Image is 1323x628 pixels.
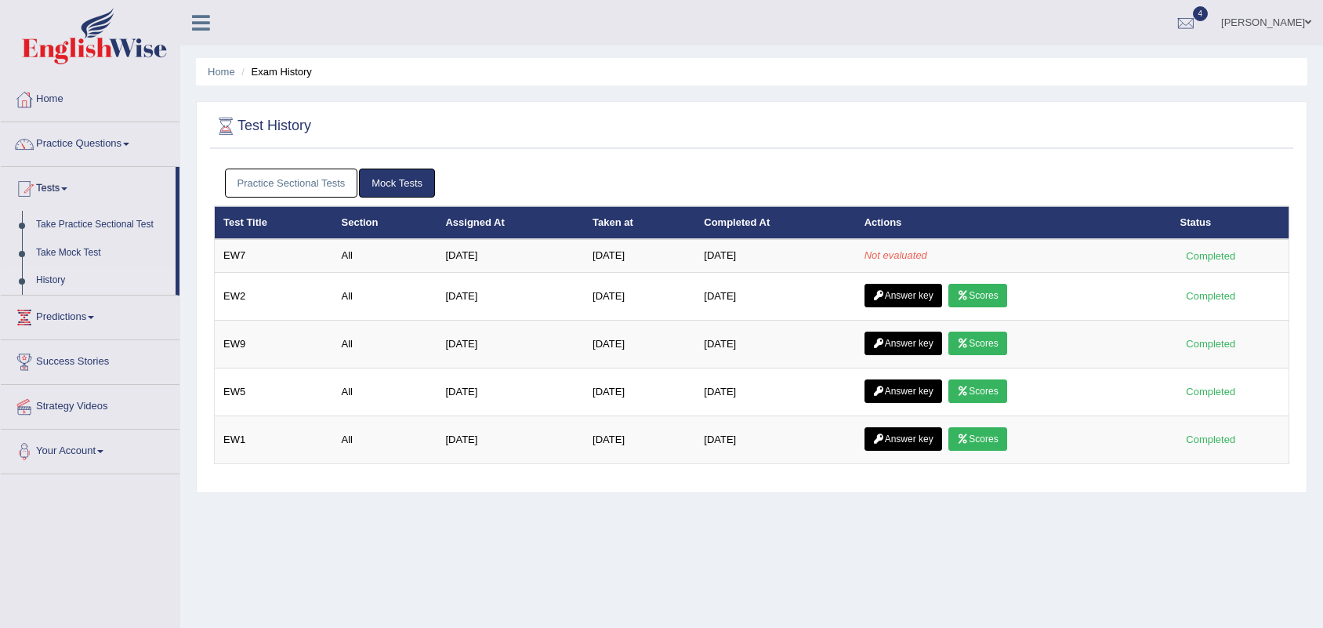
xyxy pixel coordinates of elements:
a: Scores [948,427,1006,451]
div: Completed [1180,383,1241,400]
a: Practice Questions [1,122,179,162]
a: Answer key [864,332,942,355]
th: Completed At [695,206,855,239]
td: EW2 [215,272,333,320]
span: 4 [1193,6,1209,21]
a: Scores [948,379,1006,403]
div: Completed [1180,431,1241,448]
a: Mock Tests [359,169,435,198]
a: Answer key [864,284,942,307]
td: [DATE] [584,239,695,272]
div: Completed [1180,288,1241,304]
td: [DATE] [695,239,855,272]
a: Home [208,66,235,78]
td: EW7 [215,239,333,272]
td: [DATE] [437,272,584,320]
td: EW5 [215,368,333,416]
th: Status [1172,206,1289,239]
td: EW9 [215,320,333,368]
td: [DATE] [584,368,695,416]
td: [DATE] [695,368,855,416]
a: Your Account [1,430,179,469]
a: Take Mock Test [29,239,176,267]
a: Home [1,78,179,117]
a: Scores [948,332,1006,355]
td: [DATE] [584,272,695,320]
td: All [333,239,437,272]
td: [DATE] [695,320,855,368]
td: [DATE] [437,239,584,272]
a: History [29,267,176,295]
td: [DATE] [437,320,584,368]
td: All [333,416,437,463]
a: Take Practice Sectional Test [29,211,176,239]
th: Test Title [215,206,333,239]
div: Completed [1180,248,1241,264]
a: Success Stories [1,340,179,379]
td: [DATE] [584,320,695,368]
th: Taken at [584,206,695,239]
a: Answer key [864,427,942,451]
a: Scores [948,284,1006,307]
td: [DATE] [695,416,855,463]
td: All [333,320,437,368]
a: Tests [1,167,176,206]
a: Practice Sectional Tests [225,169,358,198]
td: EW1 [215,416,333,463]
a: Strategy Videos [1,385,179,424]
td: [DATE] [695,272,855,320]
td: All [333,368,437,416]
a: Predictions [1,296,179,335]
li: Exam History [237,64,312,79]
td: [DATE] [437,368,584,416]
td: All [333,272,437,320]
h2: Test History [214,114,311,138]
div: Completed [1180,336,1241,352]
th: Actions [856,206,1172,239]
th: Assigned At [437,206,584,239]
a: Answer key [864,379,942,403]
td: [DATE] [437,416,584,463]
th: Section [333,206,437,239]
em: Not evaluated [864,249,927,261]
td: [DATE] [584,416,695,463]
